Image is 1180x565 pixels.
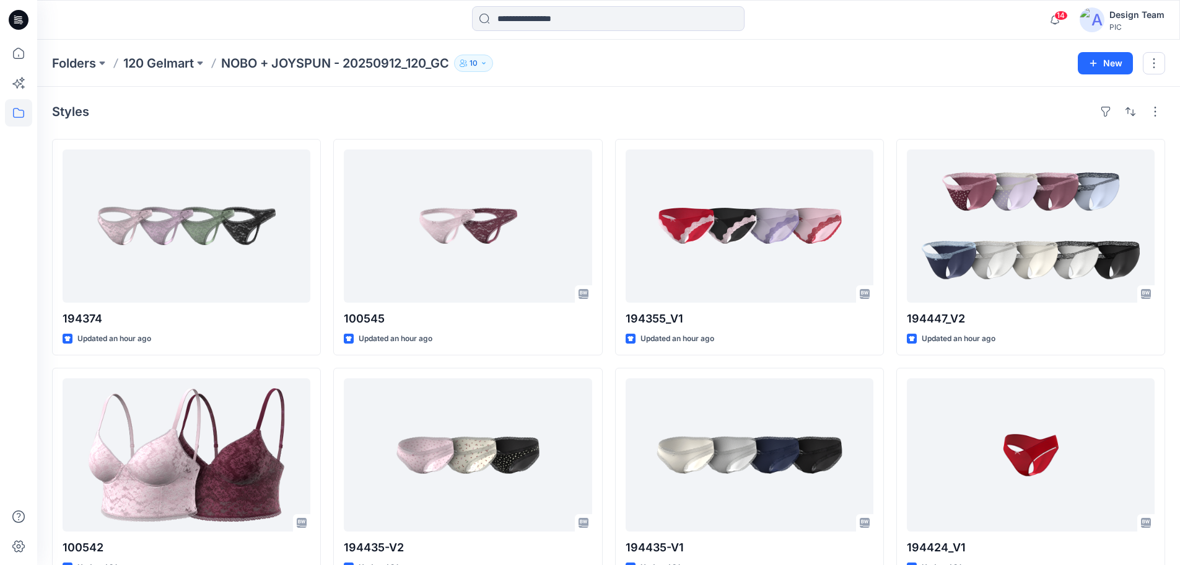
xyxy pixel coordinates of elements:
[221,55,449,72] p: NOBO + JOYSPUN - 20250912_120_GC
[52,104,89,119] h4: Styles
[626,378,873,532] a: 194435-V1
[470,56,478,70] p: 10
[907,310,1155,327] p: 194447_V2
[63,310,310,327] p: 194374
[344,539,592,556] p: 194435-V2
[123,55,194,72] a: 120 Gelmart
[344,149,592,303] a: 100545
[344,310,592,327] p: 100545
[63,378,310,532] a: 100542
[1109,7,1165,22] div: Design Team
[344,378,592,532] a: 194435-V2
[922,332,995,345] p: Updated an hour ago
[626,539,873,556] p: 194435-V1
[1078,52,1133,74] button: New
[626,310,873,327] p: 194355_V1
[63,149,310,303] a: 194374
[907,378,1155,532] a: 194424_V1
[907,149,1155,303] a: 194447_V2
[63,539,310,556] p: 100542
[77,332,151,345] p: Updated an hour ago
[1054,11,1068,20] span: 14
[907,539,1155,556] p: 194424_V1
[626,149,873,303] a: 194355_V1
[640,332,714,345] p: Updated an hour ago
[454,55,493,72] button: 10
[52,55,96,72] a: Folders
[1109,22,1165,32] div: PIC
[1080,7,1104,32] img: avatar
[359,332,432,345] p: Updated an hour ago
